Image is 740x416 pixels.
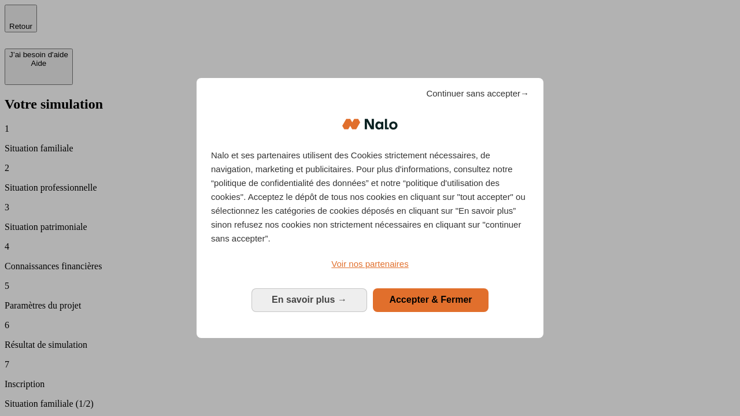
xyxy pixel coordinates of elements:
button: En savoir plus: Configurer vos consentements [251,288,367,311]
p: Nalo et ses partenaires utilisent des Cookies strictement nécessaires, de navigation, marketing e... [211,148,529,246]
a: Voir nos partenaires [211,257,529,271]
div: Bienvenue chez Nalo Gestion du consentement [197,78,543,337]
span: Voir nos partenaires [331,259,408,269]
img: Logo [342,107,398,142]
span: Accepter & Fermer [389,295,472,304]
span: En savoir plus → [272,295,347,304]
span: Continuer sans accepter→ [426,87,529,101]
button: Accepter & Fermer: Accepter notre traitement des données et fermer [373,288,489,311]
